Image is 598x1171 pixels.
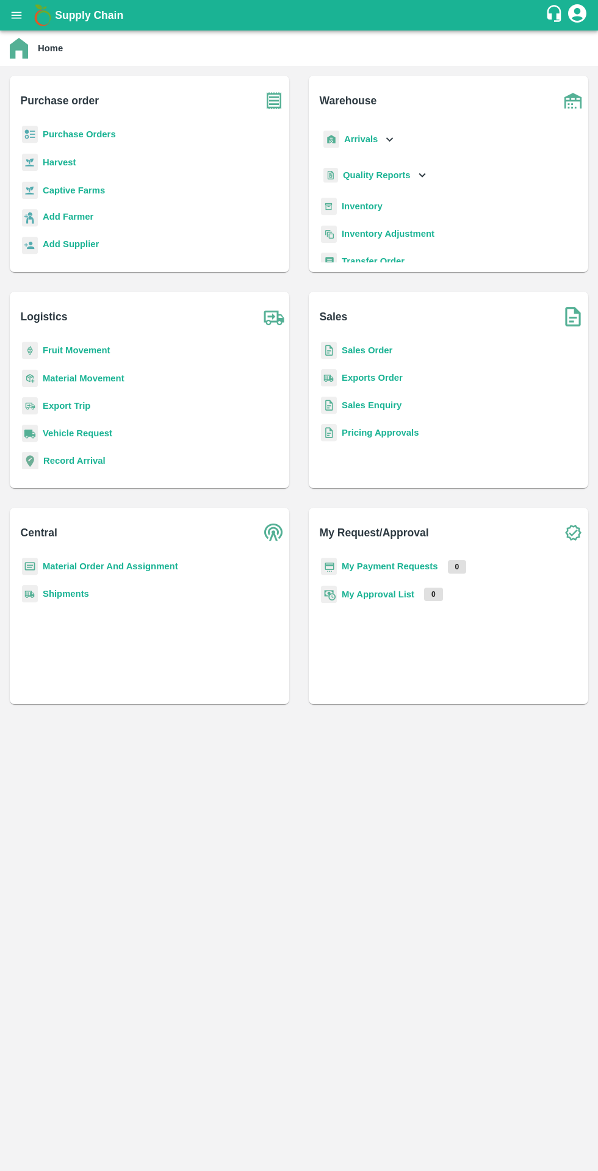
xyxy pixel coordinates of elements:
a: Export Trip [43,401,90,411]
button: open drawer [2,1,31,29]
img: centralMaterial [22,558,38,575]
a: Exports Order [342,373,403,383]
img: whInventory [321,198,337,215]
img: recordArrival [22,452,38,469]
img: whArrival [323,131,339,148]
a: Add Supplier [43,237,99,254]
a: Material Movement [43,373,124,383]
a: Vehicle Request [43,428,112,438]
img: supplier [22,237,38,254]
a: Purchase Orders [43,129,116,139]
a: Transfer Order [342,256,405,266]
b: Add Farmer [43,212,93,222]
img: vehicle [22,425,38,442]
img: delivery [22,397,38,415]
img: farmer [22,209,38,227]
b: Logistics [21,308,68,325]
a: Inventory [342,201,383,211]
b: My Request/Approval [320,524,429,541]
a: My Payment Requests [342,561,438,571]
img: sales [321,342,337,359]
img: purchase [259,85,289,116]
img: shipments [321,369,337,387]
a: Pricing Approvals [342,428,419,438]
img: warehouse [558,85,588,116]
img: payment [321,558,337,575]
div: Quality Reports [321,163,429,188]
a: Record Arrival [43,456,106,466]
div: Arrivals [321,126,397,153]
a: Captive Farms [43,186,105,195]
img: logo [31,3,55,27]
a: Harvest [43,157,76,167]
a: Sales Enquiry [342,400,402,410]
div: customer-support [545,4,566,26]
img: qualityReport [323,168,338,183]
img: sales [321,424,337,442]
div: account of current user [566,2,588,28]
b: Central [21,524,57,541]
b: Add Supplier [43,239,99,249]
img: soSales [558,301,588,332]
img: truck [259,301,289,332]
img: material [22,369,38,387]
b: Supply Chain [55,9,123,21]
b: Purchase order [21,92,99,109]
b: Home [38,43,63,53]
a: Fruit Movement [43,345,110,355]
img: shipments [22,585,38,603]
img: whTransfer [321,253,337,270]
img: harvest [22,153,38,171]
img: harvest [22,181,38,200]
b: Warehouse [320,92,377,109]
img: reciept [22,126,38,143]
b: Quality Reports [343,170,411,180]
p: 0 [424,588,443,601]
img: inventory [321,225,337,243]
a: Inventory Adjustment [342,229,434,239]
a: Material Order And Assignment [43,561,178,571]
p: 0 [448,560,467,574]
b: Arrivals [344,134,378,144]
img: approval [321,585,337,604]
img: home [10,38,28,59]
a: My Approval List [342,589,414,599]
img: check [558,517,588,548]
b: Sales [320,308,348,325]
a: Sales Order [342,345,392,355]
a: Supply Chain [55,7,545,24]
a: Add Farmer [43,210,93,226]
a: Shipments [43,589,89,599]
img: central [259,517,289,548]
img: sales [321,397,337,414]
img: fruit [22,342,38,359]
